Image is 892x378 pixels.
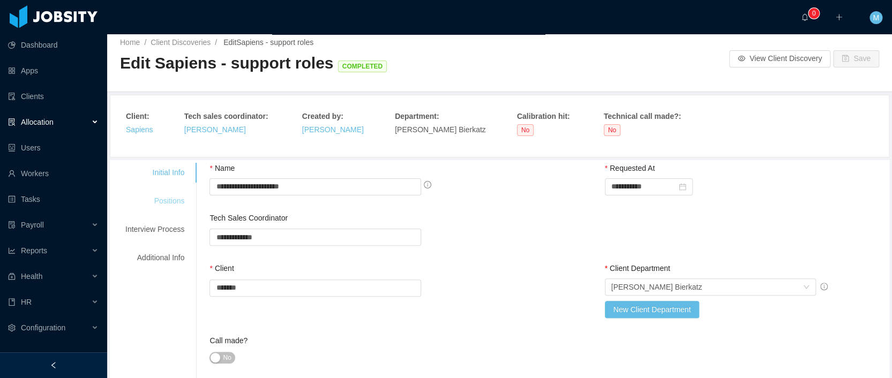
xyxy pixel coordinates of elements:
span: Health [21,272,42,281]
span: Payroll [21,221,44,229]
span: [PERSON_NAME] Bierkatz [395,125,486,134]
a: Client Discoveries [151,38,211,47]
span: Edit Sapiens - support roles [120,54,391,72]
i: icon: plus [835,13,843,21]
button: Call made? [209,352,235,364]
a: Home [120,38,140,47]
input: Name [209,178,421,195]
span: Edit [221,38,313,47]
a: icon: userWorkers [8,163,99,184]
div: Initial Info [113,163,197,183]
span: M [873,11,879,24]
label: Requested At [605,164,655,172]
span: info-circle [820,283,828,290]
button: icon: saveSave [833,50,879,67]
button: New Client Department [605,301,700,318]
span: Client Department [610,264,670,273]
a: Sapiens - support roles [236,38,313,47]
label: Tech Sales Coordinator [209,214,288,222]
a: icon: appstoreApps [8,60,99,81]
span: HR [21,298,32,306]
sup: 0 [808,8,819,19]
span: COMPLETED [338,61,387,72]
span: No [604,124,620,136]
span: No [223,352,231,363]
div: Additional Info [113,248,197,268]
a: icon: profileTasks [8,188,99,210]
div: Oren Bierkatz [611,279,702,295]
strong: Department : [395,112,439,120]
a: icon: robotUsers [8,137,99,158]
span: info-circle [424,181,431,188]
a: [PERSON_NAME] [184,125,246,134]
span: / [144,38,146,47]
i: icon: bell [801,13,808,21]
i: icon: line-chart [8,247,16,254]
span: Allocation [21,118,54,126]
i: icon: medicine-box [8,273,16,280]
span: Reports [21,246,47,255]
strong: Tech sales coordinator : [184,112,268,120]
i: icon: book [8,298,16,306]
i: icon: setting [8,324,16,331]
i: icon: calendar [679,183,686,191]
span: / [215,38,217,47]
a: icon: pie-chartDashboard [8,34,99,56]
label: Client [209,264,234,273]
div: Interview Process [113,220,197,239]
strong: Calibration hit : [517,112,570,120]
label: Call made? [209,336,248,345]
span: No [517,124,534,136]
label: Name [209,164,235,172]
span: Configuration [21,323,65,332]
strong: Created by : [302,112,343,120]
div: Positions [113,191,197,211]
button: icon: eyeView Client Discovery [729,50,830,67]
a: [PERSON_NAME] [302,125,364,134]
strong: Client : [126,112,149,120]
i: icon: file-protect [8,221,16,229]
i: icon: solution [8,118,16,126]
a: icon: auditClients [8,86,99,107]
a: Sapiens [126,125,153,134]
strong: Technical call made? : [604,112,681,120]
